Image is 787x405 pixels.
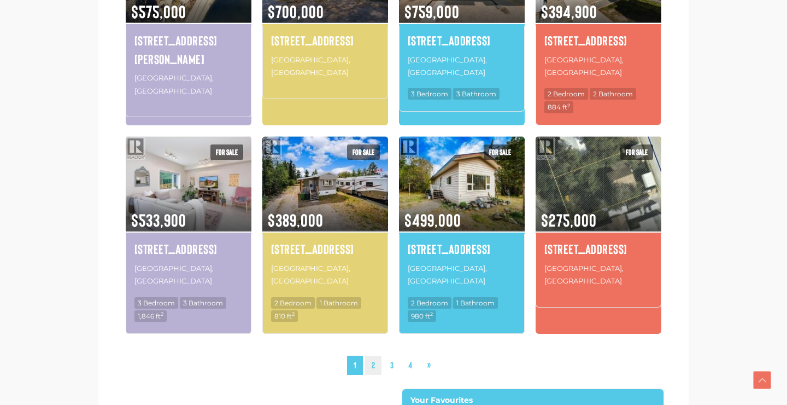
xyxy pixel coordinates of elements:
[620,144,653,160] span: For sale
[271,53,379,80] p: [GEOGRAPHIC_DATA], [GEOGRAPHIC_DATA]
[410,395,473,405] strong: Your Favourites
[408,261,516,289] p: [GEOGRAPHIC_DATA], [GEOGRAPHIC_DATA]
[399,195,525,232] span: $499,000
[430,311,433,317] sup: 2
[161,311,163,317] sup: 2
[271,297,315,309] span: 2 Bedroom
[126,135,251,233] img: 20-92 ISKOOT CRESCENT, Whitehorse, Yukon
[544,31,653,50] a: [STREET_ADDRESS]
[453,88,500,100] span: 3 Bathroom
[347,356,363,375] span: 1
[536,135,661,233] img: 7223 7TH AVENUE, Whitehorse, Yukon
[536,195,661,232] span: $275,000
[210,144,243,160] span: For sale
[271,261,379,289] p: [GEOGRAPHIC_DATA], [GEOGRAPHIC_DATA]
[408,240,516,258] a: [STREET_ADDRESS]
[402,356,419,375] a: 4
[180,297,226,309] span: 3 Bathroom
[134,297,178,309] span: 3 Bedroom
[384,356,400,375] a: 3
[544,88,588,100] span: 2 Bedroom
[134,261,243,289] p: [GEOGRAPHIC_DATA], [GEOGRAPHIC_DATA]
[134,71,243,99] p: [GEOGRAPHIC_DATA], [GEOGRAPHIC_DATA]
[134,240,243,258] a: [STREET_ADDRESS]
[544,261,653,289] p: [GEOGRAPHIC_DATA], [GEOGRAPHIC_DATA]
[590,88,636,100] span: 2 Bathroom
[271,240,379,258] a: [STREET_ADDRESS]
[292,311,295,317] sup: 2
[408,297,451,309] span: 2 Bedroom
[484,144,516,160] span: For sale
[408,53,516,80] p: [GEOGRAPHIC_DATA], [GEOGRAPHIC_DATA]
[408,31,516,50] a: [STREET_ADDRESS]
[262,195,388,232] span: $389,000
[544,53,653,80] p: [GEOGRAPHIC_DATA], [GEOGRAPHIC_DATA]
[399,135,525,233] img: 2 LUPIN PLACE, Whitehorse, Yukon
[316,297,361,309] span: 1 Bathroom
[365,356,381,375] a: 2
[421,356,437,375] a: »
[347,144,380,160] span: For sale
[408,88,451,100] span: 3 Bedroom
[408,310,436,322] span: 980 ft
[544,101,573,113] span: 884 ft
[271,31,379,50] a: [STREET_ADDRESS]
[134,31,243,68] a: [STREET_ADDRESS][PERSON_NAME]
[126,195,251,232] span: $533,900
[567,102,570,108] sup: 2
[271,310,298,322] span: 810 ft
[453,297,498,309] span: 1 Bathroom
[134,310,167,322] span: 1,846 ft
[262,135,388,233] img: 19 EAGLE PLACE, Whitehorse, Yukon
[544,240,653,258] a: [STREET_ADDRESS]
